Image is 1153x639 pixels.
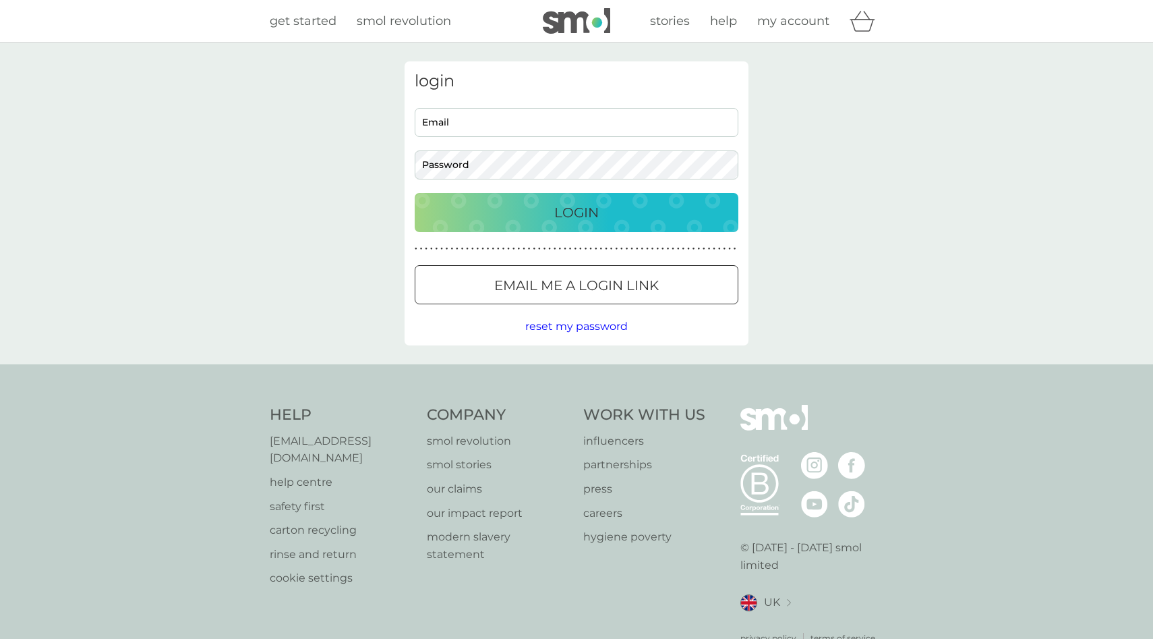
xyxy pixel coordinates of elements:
img: UK flag [740,594,757,611]
p: carton recycling [270,522,413,539]
p: ● [610,246,613,252]
span: smol revolution [357,13,451,28]
p: ● [559,246,562,252]
a: [EMAIL_ADDRESS][DOMAIN_NAME] [270,433,413,467]
a: careers [583,505,705,522]
a: cookie settings [270,569,413,587]
p: ● [528,246,531,252]
img: visit the smol Instagram page [801,452,828,479]
p: ● [512,246,515,252]
span: help [710,13,737,28]
p: ● [682,246,685,252]
p: ● [630,246,633,252]
p: ● [595,246,597,252]
button: Login [415,193,738,232]
p: ● [713,246,715,252]
h4: Work With Us [583,405,705,426]
p: ● [646,246,649,252]
p: ● [492,246,494,252]
p: ● [425,246,427,252]
a: hygiene poverty [583,528,705,546]
p: ● [641,246,644,252]
a: our impact report [427,505,570,522]
p: ● [477,246,479,252]
p: ● [656,246,659,252]
p: ● [466,246,469,252]
span: my account [757,13,829,28]
p: ● [672,246,674,252]
p: ● [440,246,443,252]
img: visit the smol Tiktok page [838,491,865,518]
p: ● [436,246,438,252]
p: ● [651,246,654,252]
p: ● [430,246,433,252]
p: ● [708,246,711,252]
p: ● [692,246,695,252]
p: ● [538,246,541,252]
p: ● [697,246,700,252]
p: ● [450,246,453,252]
p: ● [569,246,572,252]
a: smol stories [427,456,570,474]
h4: Company [427,405,570,426]
p: ● [723,246,726,252]
button: reset my password [525,318,628,335]
div: basket [850,7,883,34]
p: ● [605,246,608,252]
a: get started [270,11,336,31]
p: ● [661,246,664,252]
p: ● [626,246,628,252]
p: ● [446,246,448,252]
p: ● [497,246,500,252]
p: Login [554,202,599,223]
p: ● [574,246,576,252]
a: influencers [583,433,705,450]
a: smol revolution [357,11,451,31]
p: ● [481,246,484,252]
p: safety first [270,498,413,516]
img: smol [740,405,808,451]
p: ● [487,246,490,252]
p: ● [564,246,566,252]
img: smol [543,8,610,34]
a: modern slavery statement [427,528,570,563]
p: ● [502,246,505,252]
a: help centre [270,474,413,491]
h4: Help [270,405,413,426]
span: get started [270,13,336,28]
p: ● [456,246,459,252]
p: ● [667,246,670,252]
p: © [DATE] - [DATE] smol limited [740,539,884,574]
p: ● [415,246,417,252]
p: our claims [427,480,570,498]
span: stories [650,13,690,28]
a: partnerships [583,456,705,474]
button: Email me a login link [415,265,738,304]
h3: login [415,72,738,91]
p: rinse and return [270,546,413,563]
img: select a new location [787,599,791,607]
p: ● [579,246,582,252]
p: ● [585,246,587,252]
p: ● [507,246,510,252]
p: ● [734,246,736,252]
p: ● [554,246,556,252]
p: ● [636,246,639,252]
p: ● [589,246,592,252]
p: ● [687,246,690,252]
span: UK [764,594,780,611]
a: smol revolution [427,433,570,450]
a: help [710,11,737,31]
p: ● [615,246,618,252]
img: visit the smol Facebook page [838,452,865,479]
